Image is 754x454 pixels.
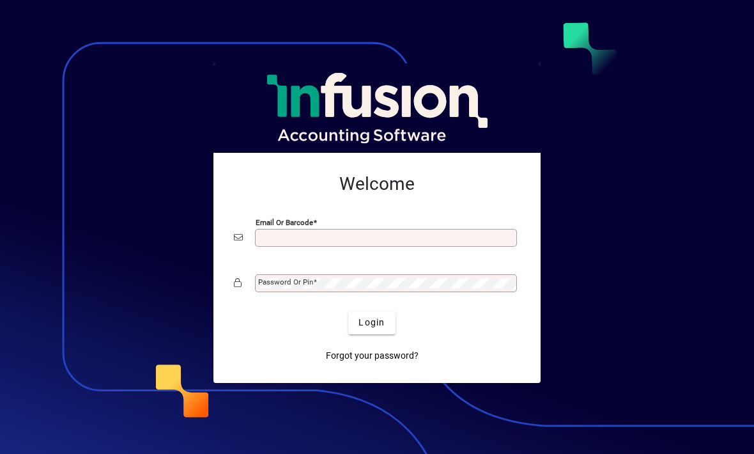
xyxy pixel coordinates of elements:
[258,278,313,286] mat-label: Password or Pin
[321,345,424,368] a: Forgot your password?
[326,349,419,363] span: Forgot your password?
[256,217,313,226] mat-label: Email or Barcode
[234,173,520,195] h2: Welcome
[348,311,395,334] button: Login
[358,316,385,329] span: Login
